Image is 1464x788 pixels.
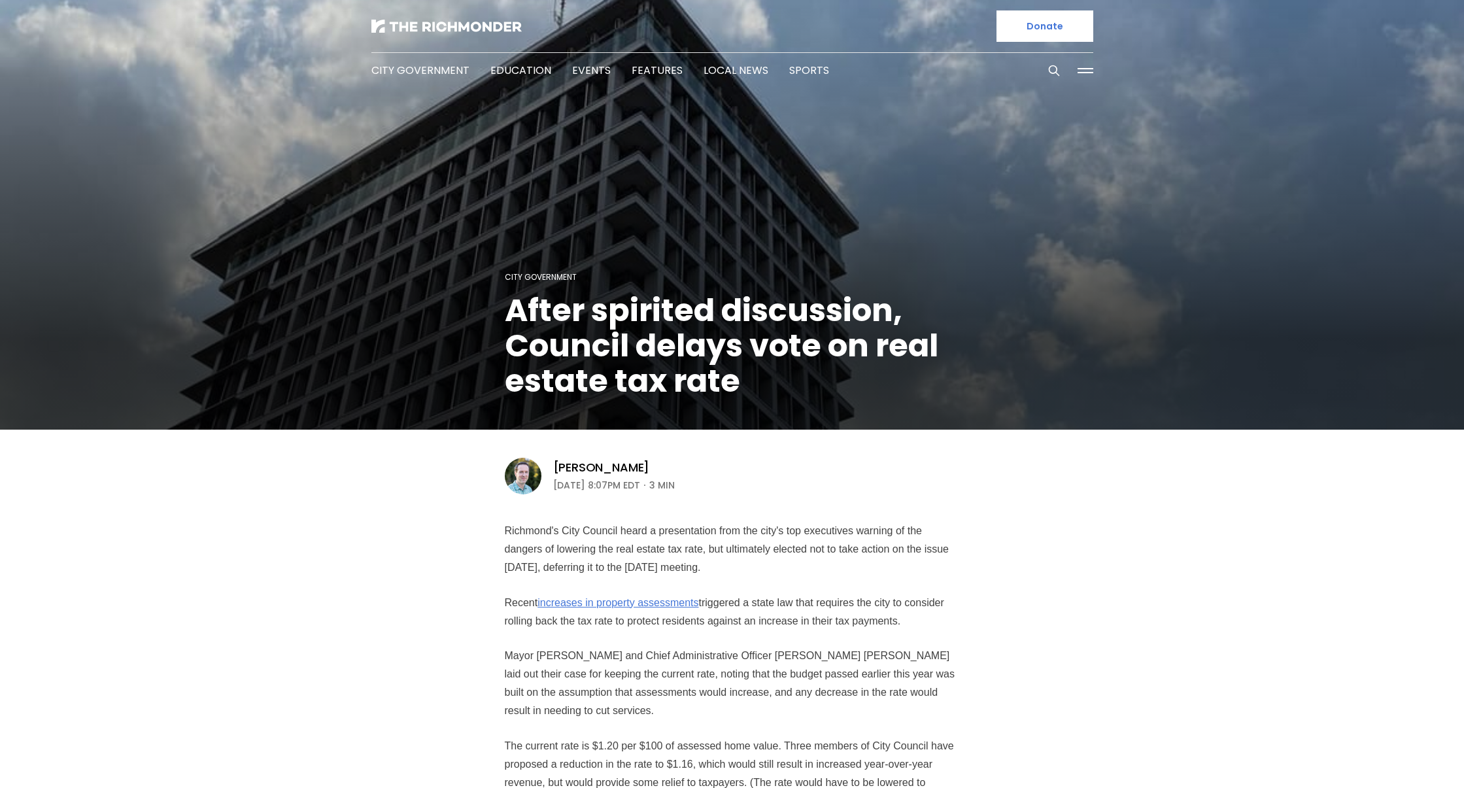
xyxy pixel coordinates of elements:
[505,594,960,630] p: Recent triggered a state law that requires the city to consider rolling back the tax rate to prot...
[572,63,611,78] a: Events
[704,63,768,78] a: Local News
[996,10,1093,42] a: Donate
[505,647,960,720] p: Mayor [PERSON_NAME] and Chief Administrative Officer [PERSON_NAME] [PERSON_NAME] laid out their c...
[490,63,551,78] a: Education
[1044,61,1064,80] button: Search this site
[649,477,675,493] span: 3 min
[505,293,960,399] h1: After spirited discussion, Council delays vote on real estate tax rate
[371,20,522,33] img: The Richmonder
[538,596,704,609] a: increases in property assessments
[505,522,960,577] p: Richmond's City Council heard a presentation from the city's top executives warning of the danger...
[632,63,683,78] a: Features
[789,63,829,78] a: Sports
[553,477,640,493] time: [DATE] 8:07PM EDT
[371,63,469,78] a: City Government
[1353,724,1464,788] iframe: portal-trigger
[553,460,650,475] a: [PERSON_NAME]
[505,458,541,494] img: Michael Phillips
[505,271,577,283] a: City Government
